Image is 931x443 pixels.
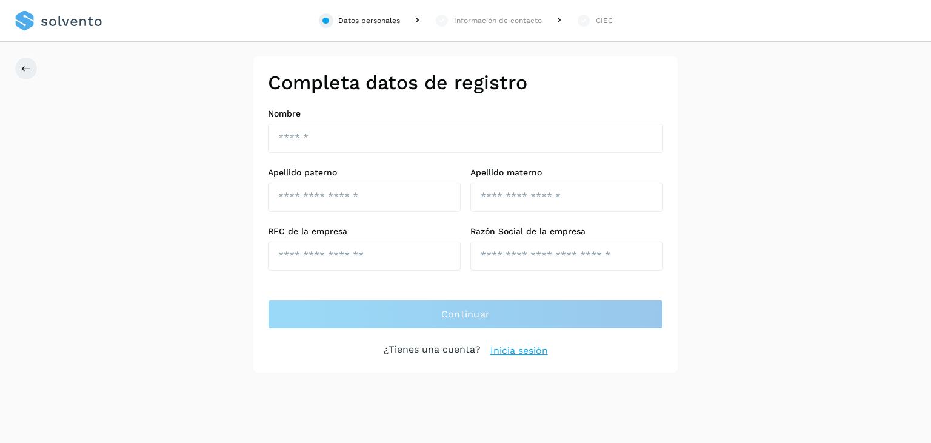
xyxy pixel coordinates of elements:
[596,15,613,26] div: CIEC
[268,226,461,237] label: RFC de la empresa
[490,343,548,358] a: Inicia sesión
[384,343,481,358] p: ¿Tienes una cuenta?
[470,167,663,178] label: Apellido materno
[338,15,400,26] div: Datos personales
[268,71,663,94] h2: Completa datos de registro
[268,109,663,119] label: Nombre
[441,308,490,321] span: Continuar
[268,167,461,178] label: Apellido paterno
[470,226,663,237] label: Razón Social de la empresa
[454,15,542,26] div: Información de contacto
[268,300,663,329] button: Continuar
